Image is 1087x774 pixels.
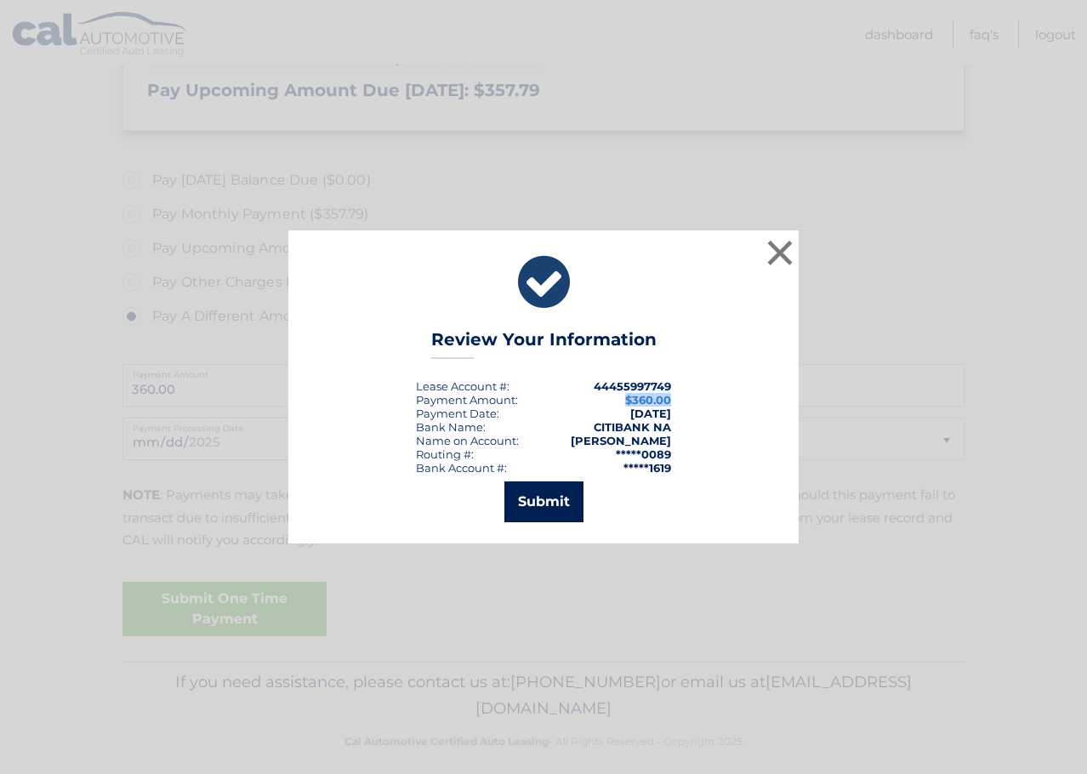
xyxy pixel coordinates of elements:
span: $360.00 [625,393,671,407]
div: Bank Account #: [416,461,507,475]
button: × [763,236,797,270]
div: Payment Amount: [416,393,518,407]
div: Bank Name: [416,420,486,434]
span: Payment Date [416,407,497,420]
strong: CITIBANK NA [594,420,671,434]
button: Submit [504,481,583,522]
span: [DATE] [630,407,671,420]
strong: [PERSON_NAME] [571,434,671,447]
div: : [416,407,499,420]
div: Name on Account: [416,434,519,447]
h3: Review Your Information [431,329,657,359]
strong: 44455997749 [594,379,671,393]
div: Routing #: [416,447,474,461]
div: Lease Account #: [416,379,509,393]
